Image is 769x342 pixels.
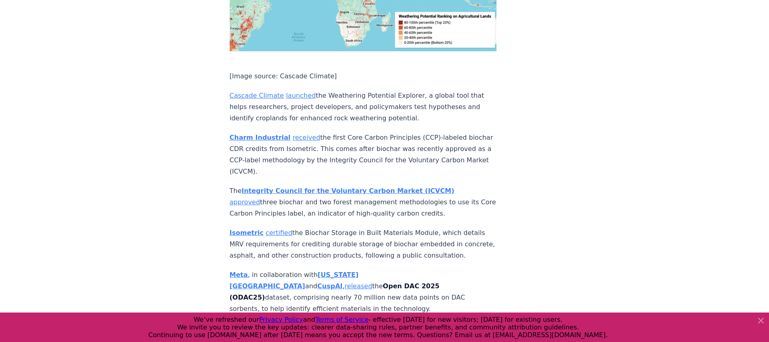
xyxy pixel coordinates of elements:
[230,185,497,219] p: The three biochar and two forest management methodologies to use its Core Carbon Principles label...
[230,71,497,82] p: [Image source: Cascade Climate]
[230,132,497,177] p: the first Core Carbon Principles (CCP)-labeled biochar CDR credits from Isometric. This comes aft...
[230,271,359,290] a: [US_STATE][GEOGRAPHIC_DATA]
[293,134,321,141] a: received
[266,229,292,237] a: certified
[230,269,497,315] p: , in collaboration with and , the dataset, comprising nearly 70 million new data points on DAC so...
[230,134,291,141] a: Charm Industrial
[345,282,373,290] a: released
[230,92,284,99] a: Cascade Climate
[230,271,248,279] a: Meta
[230,227,497,261] p: the Biochar Storage in Built Materials Module, which details MRV requirements for crediting durab...
[241,187,454,195] a: Integrity Council for the Voluntary Carbon Market (ICVCM)
[230,198,260,206] a: approved
[317,282,342,290] a: CuspAI
[286,92,316,99] a: launched
[230,282,440,301] strong: Open DAC 2025 (ODAC25)
[230,229,264,237] a: Isometric
[230,90,497,124] p: the Weathering Potential Explorer, a global tool that helps researchers, project developers, and ...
